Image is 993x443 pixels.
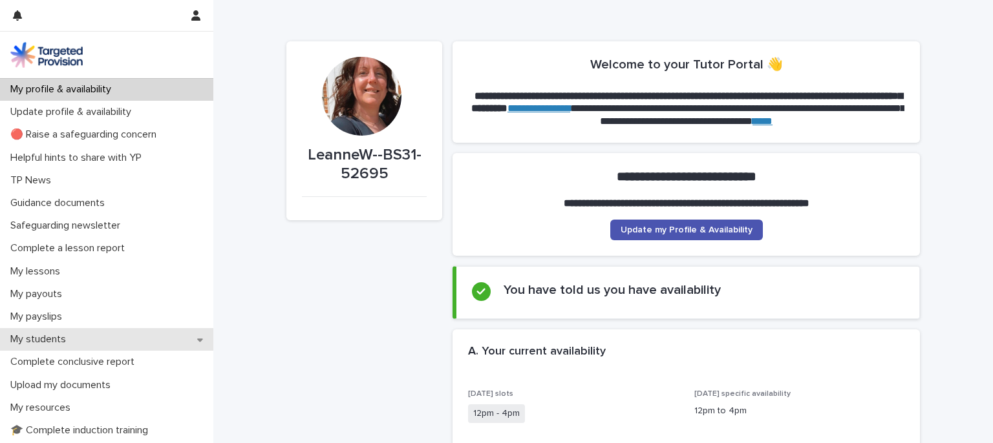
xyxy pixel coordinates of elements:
[5,288,72,300] p: My payouts
[5,106,142,118] p: Update profile & availability
[5,152,152,164] p: Helpful hints to share with YP
[694,404,905,418] p: 12pm to 4pm
[5,197,115,209] p: Guidance documents
[5,311,72,323] p: My payslips
[590,57,783,72] h2: Welcome to your Tutor Portal 👋
[621,225,753,234] span: Update my Profile & Availability
[302,146,427,183] p: LeanneW--BS31-52695
[694,390,791,398] span: [DATE] specific availability
[468,390,513,398] span: [DATE] slots
[5,174,61,187] p: TP News
[5,333,76,345] p: My students
[504,282,721,298] h2: You have told us you have availability
[5,379,121,391] p: Upload my documents
[468,345,606,359] h2: A. Your current availability
[468,404,525,423] span: 12pm - 4pm
[5,402,81,414] p: My resources
[5,83,122,96] p: My profile & availability
[610,220,763,240] a: Update my Profile & Availability
[5,220,131,232] p: Safeguarding newsletter
[5,129,167,141] p: 🔴 Raise a safeguarding concern
[5,424,158,437] p: 🎓 Complete induction training
[5,356,145,368] p: Complete conclusive report
[5,242,135,254] p: Complete a lesson report
[10,42,83,68] img: M5nRWzHhSzIhMunXDL62
[5,265,70,278] p: My lessons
